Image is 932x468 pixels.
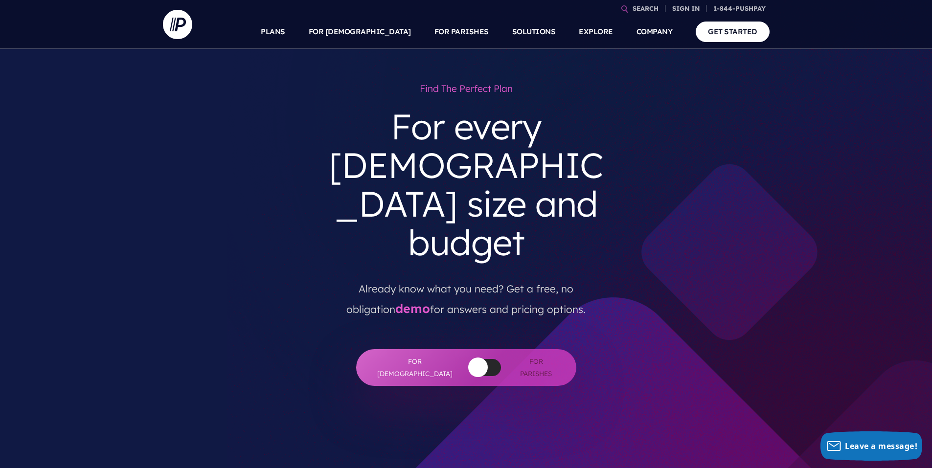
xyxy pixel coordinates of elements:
button: Leave a message! [820,431,922,461]
a: COMPANY [636,15,673,49]
a: FOR [DEMOGRAPHIC_DATA] [309,15,411,49]
a: PLANS [261,15,285,49]
a: SOLUTIONS [512,15,556,49]
span: Leave a message! [845,441,917,451]
h1: Find the perfect plan [318,78,614,99]
a: GET STARTED [696,22,770,42]
h3: For every [DEMOGRAPHIC_DATA] size and budget [318,99,614,270]
a: demo [395,301,430,316]
p: Already know what you need? Get a free, no obligation for answers and pricing options. [326,270,607,320]
span: For Parishes [516,356,557,379]
a: EXPLORE [579,15,613,49]
span: For [DEMOGRAPHIC_DATA] [376,356,454,379]
a: FOR PARISHES [434,15,489,49]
